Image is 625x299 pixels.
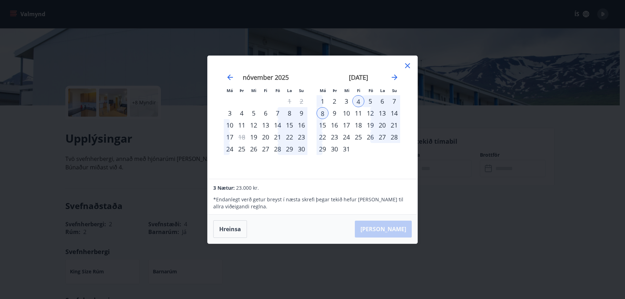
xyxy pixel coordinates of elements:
td: Choose sunnudagur, 14. desember 2025 as your check-in date. It’s available. [388,107,400,119]
td: Choose mánudagur, 15. desember 2025 as your check-in date. It’s available. [317,119,328,131]
div: 14 [388,107,400,119]
div: 11 [236,119,248,131]
td: Choose mánudagur, 24. nóvember 2025 as your check-in date. It’s available. [224,143,236,155]
div: 24 [340,131,352,143]
td: Choose miðvikudagur, 17. desember 2025 as your check-in date. It’s available. [340,119,352,131]
small: Fi [357,88,360,93]
div: 20 [260,131,272,143]
div: 5 [364,95,376,107]
small: Fö [369,88,373,93]
div: 6 [376,95,388,107]
td: Choose þriðjudagur, 11. nóvember 2025 as your check-in date. It’s available. [236,119,248,131]
div: 3 [340,95,352,107]
td: Choose fimmtudagur, 6. nóvember 2025 as your check-in date. It’s available. [260,107,272,119]
div: Move forward to switch to the next month. [390,73,399,82]
td: Choose þriðjudagur, 23. desember 2025 as your check-in date. It’s available. [328,131,340,143]
div: 30 [295,143,307,155]
td: Choose föstudagur, 26. desember 2025 as your check-in date. It’s available. [364,131,376,143]
div: 1 [317,95,328,107]
td: Choose laugardagur, 22. nóvember 2025 as your check-in date. It’s available. [284,131,295,143]
div: 7 [272,107,284,119]
td: Choose þriðjudagur, 2. desember 2025 as your check-in date. It’s available. [328,95,340,107]
td: Choose mánudagur, 17. nóvember 2025 as your check-in date. It’s available. [224,131,236,143]
td: Not available. laugardagur, 1. nóvember 2025 [284,95,295,107]
div: Calendar [216,64,409,170]
td: Choose sunnudagur, 9. nóvember 2025 as your check-in date. It’s available. [295,107,307,119]
div: 28 [272,143,284,155]
small: La [380,88,385,93]
div: 13 [260,119,272,131]
td: Choose mánudagur, 22. desember 2025 as your check-in date. It’s available. [317,131,328,143]
div: 25 [352,131,364,143]
td: Choose þriðjudagur, 4. nóvember 2025 as your check-in date. It’s available. [236,107,248,119]
td: Choose miðvikudagur, 19. nóvember 2025 as your check-in date. It’s available. [248,131,260,143]
td: Choose fimmtudagur, 13. nóvember 2025 as your check-in date. It’s available. [260,119,272,131]
td: Choose laugardagur, 8. nóvember 2025 as your check-in date. It’s available. [284,107,295,119]
td: Choose mánudagur, 3. nóvember 2025 as your check-in date. It’s available. [224,107,236,119]
td: Choose miðvikudagur, 5. nóvember 2025 as your check-in date. It’s available. [248,107,260,119]
small: Mi [251,88,256,93]
td: Choose mánudagur, 10. nóvember 2025 as your check-in date. It’s available. [224,119,236,131]
div: Move backward to switch to the previous month. [226,73,234,82]
td: Choose miðvikudagur, 3. desember 2025 as your check-in date. It’s available. [340,95,352,107]
small: La [287,88,292,93]
div: 4 [352,95,364,107]
td: Choose þriðjudagur, 18. nóvember 2025 as your check-in date. It’s available. [236,131,248,143]
strong: [DATE] [349,73,368,82]
div: 22 [284,131,295,143]
div: 10 [224,119,236,131]
div: 24 [224,143,236,155]
div: 31 [340,143,352,155]
small: Su [299,88,304,93]
td: Choose laugardagur, 27. desember 2025 as your check-in date. It’s available. [376,131,388,143]
div: 27 [376,131,388,143]
td: Choose sunnudagur, 16. nóvember 2025 as your check-in date. It’s available. [295,119,307,131]
span: 23.000 kr. [236,184,259,191]
td: Choose fimmtudagur, 18. desember 2025 as your check-in date. It’s available. [352,119,364,131]
td: Choose mánudagur, 29. desember 2025 as your check-in date. It’s available. [317,143,328,155]
div: 21 [388,119,400,131]
small: Fö [275,88,280,93]
small: Þr [333,88,337,93]
div: 30 [328,143,340,155]
div: 8 [284,107,295,119]
td: Choose fimmtudagur, 27. nóvember 2025 as your check-in date. It’s available. [260,143,272,155]
td: Choose fimmtudagur, 20. nóvember 2025 as your check-in date. It’s available. [260,131,272,143]
td: Choose þriðjudagur, 9. desember 2025 as your check-in date. It’s available. [328,107,340,119]
span: 3 Nætur: [213,184,235,191]
td: Choose laugardagur, 13. desember 2025 as your check-in date. It’s available. [376,107,388,119]
td: Choose þriðjudagur, 25. nóvember 2025 as your check-in date. It’s available. [236,143,248,155]
td: Choose miðvikudagur, 10. desember 2025 as your check-in date. It’s available. [340,107,352,119]
td: Choose fimmtudagur, 11. desember 2025 as your check-in date. It’s available. [352,107,364,119]
td: Choose föstudagur, 14. nóvember 2025 as your check-in date. It’s available. [272,119,284,131]
div: Aðeins innritun í boði [248,131,260,143]
div: 20 [376,119,388,131]
small: Má [320,88,326,93]
td: Choose föstudagur, 21. nóvember 2025 as your check-in date. It’s available. [272,131,284,143]
div: 5 [248,107,260,119]
div: 26 [364,131,376,143]
div: 26 [248,143,260,155]
td: Choose sunnudagur, 21. desember 2025 as your check-in date. It’s available. [388,119,400,131]
div: 15 [284,119,295,131]
small: Þr [240,88,244,93]
small: Su [392,88,397,93]
div: 13 [376,107,388,119]
div: 29 [284,143,295,155]
div: 21 [272,131,284,143]
div: 9 [328,107,340,119]
div: 2 [328,95,340,107]
div: 9 [295,107,307,119]
div: 11 [352,107,364,119]
div: 4 [236,107,248,119]
div: 17 [224,131,236,143]
small: Mi [344,88,350,93]
div: 15 [317,119,328,131]
td: Selected as end date. mánudagur, 8. desember 2025 [317,107,328,119]
td: Selected. sunnudagur, 7. desember 2025 [388,95,400,107]
td: Choose mánudagur, 1. desember 2025 as your check-in date. It’s available. [317,95,328,107]
td: Choose föstudagur, 12. desember 2025 as your check-in date. It’s available. [364,107,376,119]
div: 28 [388,131,400,143]
td: Choose laugardagur, 29. nóvember 2025 as your check-in date. It’s available. [284,143,295,155]
td: Choose miðvikudagur, 24. desember 2025 as your check-in date. It’s available. [340,131,352,143]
